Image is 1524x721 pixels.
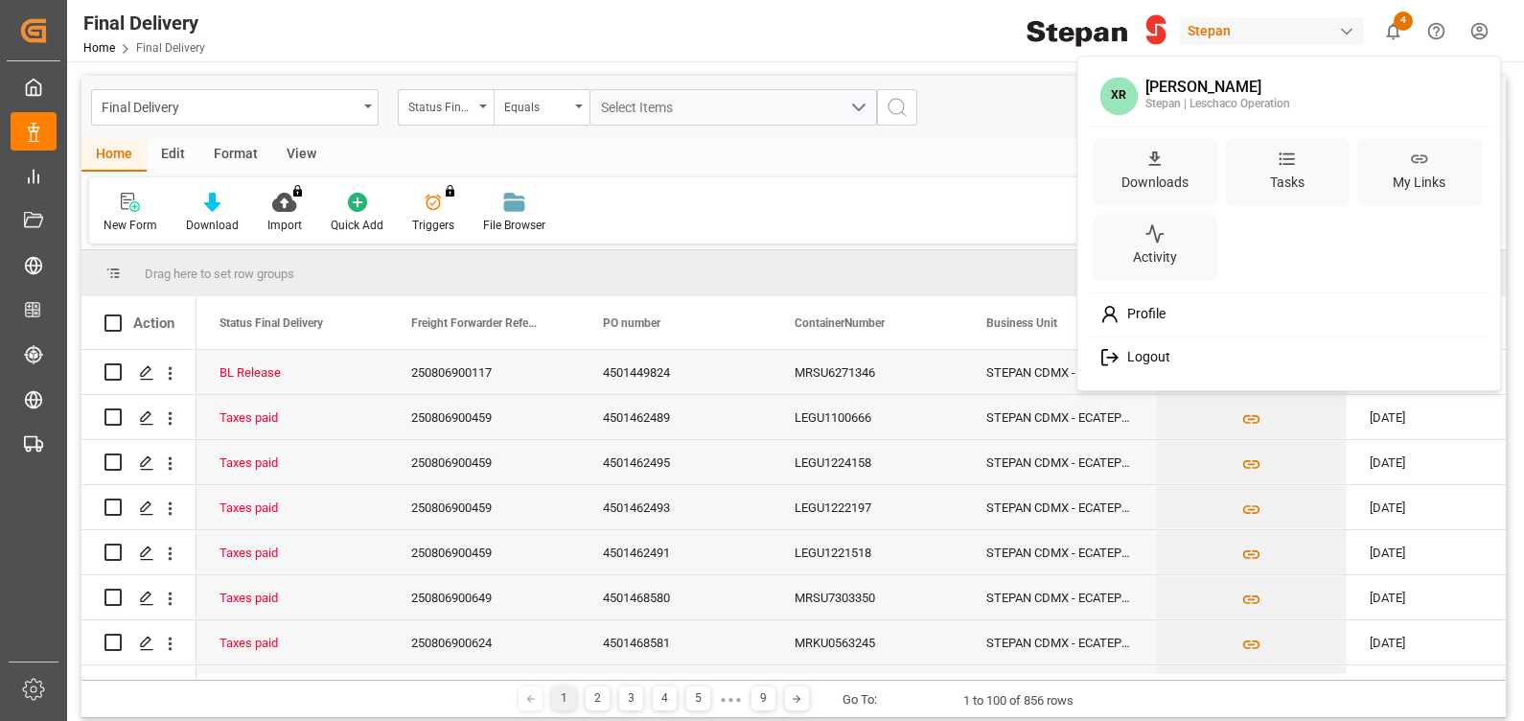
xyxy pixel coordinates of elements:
[1120,306,1166,323] span: Profile
[1129,244,1181,272] div: Activity
[1266,169,1308,197] div: Tasks
[1120,349,1170,366] span: Logout
[1118,169,1192,197] div: Downloads
[1099,77,1138,115] span: XR
[1145,96,1290,113] div: Stepan | Leschaco Operation
[1145,80,1290,97] div: [PERSON_NAME]
[1389,169,1449,197] div: My Links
